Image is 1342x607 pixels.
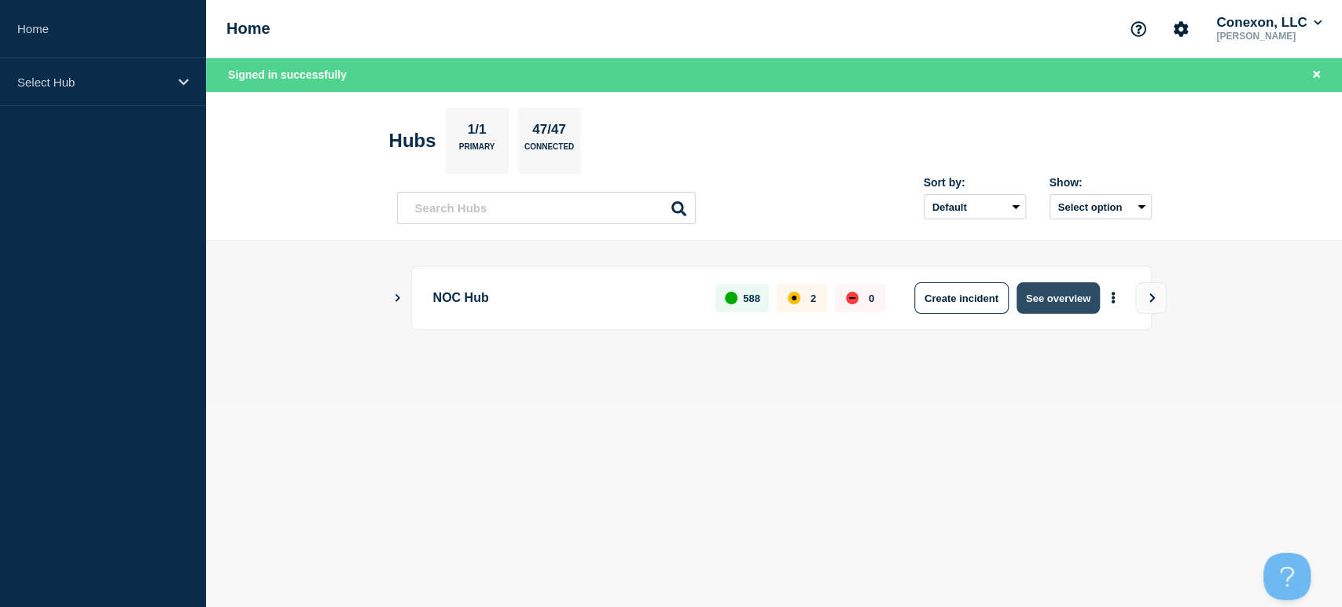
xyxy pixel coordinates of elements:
[17,75,168,89] p: Select Hub
[1050,176,1152,189] div: Show:
[459,142,495,159] p: Primary
[924,176,1026,189] div: Sort by:
[1122,13,1155,46] button: Support
[869,292,874,304] p: 0
[433,282,698,314] p: NOC Hub
[1307,66,1326,84] button: Close banner
[725,292,737,304] div: up
[1164,13,1197,46] button: Account settings
[743,292,760,304] p: 588
[924,194,1026,219] select: Sort by
[527,122,572,142] p: 47/47
[1263,553,1311,600] iframe: Help Scout Beacon - Open
[226,20,270,38] h1: Home
[1213,31,1325,42] p: [PERSON_NAME]
[228,68,347,81] span: Signed in successfully
[1050,194,1152,219] button: Select option
[1135,282,1167,314] button: View
[1017,282,1100,314] button: See overview
[1103,284,1123,313] button: More actions
[397,192,696,224] input: Search Hubs
[389,130,436,152] h2: Hubs
[1213,15,1325,31] button: Conexon, LLC
[524,142,574,159] p: Connected
[811,292,816,304] p: 2
[846,292,859,304] div: down
[914,282,1009,314] button: Create incident
[788,292,800,304] div: affected
[394,292,402,304] button: Show Connected Hubs
[461,122,492,142] p: 1/1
